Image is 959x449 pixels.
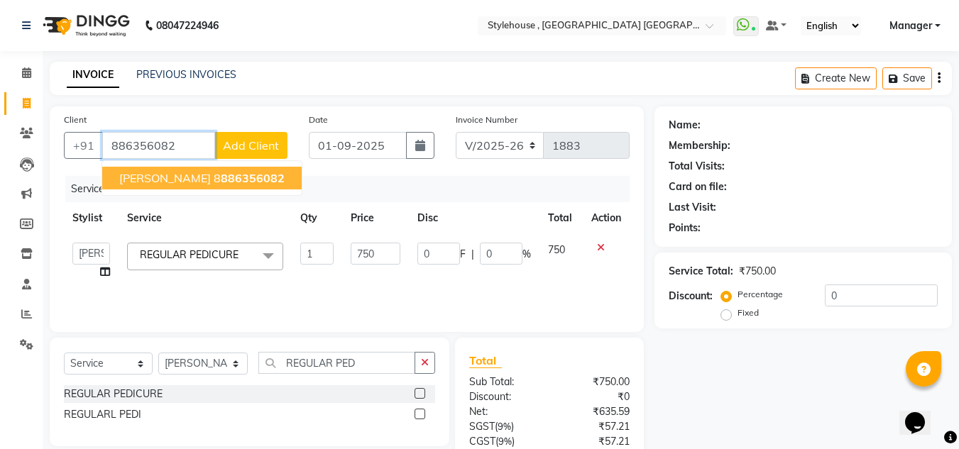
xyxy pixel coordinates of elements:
th: Stylist [64,202,119,234]
img: logo [36,6,133,45]
span: Add Client [223,138,279,153]
a: INVOICE [67,62,119,88]
div: Card on file: [669,179,727,194]
th: Price [342,202,408,234]
div: ( ) [459,419,549,434]
label: Date [309,113,328,126]
div: Membership: [669,138,730,153]
ngb-highlight: 8 [214,171,285,185]
div: Net: [459,404,549,419]
span: REGULAR PEDICURE [140,248,239,261]
div: Total Visits: [669,159,725,174]
div: ₹57.21 [549,419,640,434]
div: ₹750.00 [739,264,776,279]
b: 08047224946 [156,6,219,45]
th: Qty [292,202,343,234]
span: Manager [889,18,932,33]
th: Disc [409,202,539,234]
button: Create New [795,67,877,89]
th: Service [119,202,292,234]
div: ₹57.21 [549,434,640,449]
span: % [522,247,531,262]
div: REGULAR PEDICURE [64,387,163,401]
span: 750 [548,243,565,256]
input: Search or Scan [258,352,415,374]
span: F [460,247,466,262]
div: ₹0 [549,389,640,404]
button: +91 [64,132,104,159]
div: Service Total: [669,264,733,279]
label: Fixed [738,306,759,319]
div: Services [65,176,640,202]
div: Name: [669,118,701,133]
span: 9% [498,436,512,447]
span: | [471,247,474,262]
a: x [239,248,245,261]
span: SGST [469,420,495,433]
div: Last Visit: [669,200,716,215]
span: CGST [469,435,495,448]
span: 886356082 [221,171,285,185]
div: ( ) [459,434,549,449]
button: Add Client [214,132,287,159]
span: [PERSON_NAME] [119,171,211,185]
div: Discount: [669,289,713,304]
span: 9% [498,421,511,432]
div: REGULARL PEDI [64,407,141,422]
span: Total [469,353,502,368]
button: Save [882,67,932,89]
iframe: chat widget [899,392,945,435]
label: Percentage [738,288,783,301]
div: ₹635.59 [549,404,640,419]
th: Action [583,202,630,234]
div: Sub Total: [459,375,549,389]
a: PREVIOUS INVOICES [136,68,236,81]
div: Points: [669,221,701,235]
input: Search by Name/Mobile/Email/Code [102,132,215,159]
label: Client [64,113,87,126]
div: ₹750.00 [549,375,640,389]
label: Invoice Number [456,113,517,126]
div: Discount: [459,389,549,404]
th: Total [539,202,583,234]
